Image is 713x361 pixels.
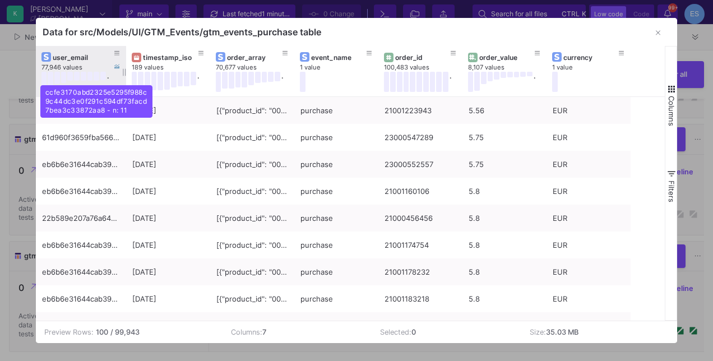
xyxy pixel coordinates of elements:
[41,63,126,72] div: 77,946 values
[223,321,372,343] td: Columns:
[96,327,108,337] b: 100
[300,124,372,151] div: purchase
[546,328,578,336] b: 35.03 MB
[469,286,540,312] div: 5.8
[42,178,120,205] div: eb6b6e31644cab391c28aae33bfcc6a519cd40b92ec33d8afcbbf18173f727d8
[132,259,204,285] div: [DATE]
[469,151,540,178] div: 5.75
[132,313,204,339] div: [DATE]
[107,72,109,92] div: .
[216,286,288,312] div: [{"product_id": "009914-0-0008", "product_sku": "009914-000-0008-0-39", "quantity": 1, "price": 5...
[563,53,619,62] div: currency
[384,63,468,72] div: 100,483 values
[667,180,676,202] span: Filters
[132,178,204,205] div: [DATE]
[42,124,120,151] div: 61d960f3659fba56673e3ee51943c7cede7b03f97c59018d825b87e5a9fe24ec
[43,26,321,38] div: Data for src/Models/UI/GTM_Events/gtm_events_purchase table
[42,232,120,258] div: eb6b6e31644cab391c28aae33bfcc6a519cd40b92ec33d8afcbbf18173f727d8
[479,53,535,62] div: order_value
[216,178,288,205] div: [{"product_id": "009914-0-0005", "product_sku": "009914-000-0005-0-39", "quantity": 1, "price": 5...
[143,53,198,62] div: timestamp_iso
[197,72,199,92] div: .
[385,178,456,205] div: 21001160106
[300,313,372,339] div: purchase
[469,124,540,151] div: 5.75
[281,72,283,92] div: .
[553,313,624,339] div: EUR
[385,259,456,285] div: 21001178232
[40,85,152,118] div: ccfe3170abd2325e5295f988c9c44dc3e0f291c594df73facd7bea3c33872aa8 - n: 11
[385,313,456,339] div: 21001183216
[300,63,384,72] div: 1 value
[553,178,624,205] div: EUR
[216,259,288,285] div: [{"product_id": "009914-0-0005", "product_sku": "009914-000-0005-0-39", "quantity": 1, "price": 5...
[553,232,624,258] div: EUR
[110,327,140,337] b: / 99,943
[132,124,204,151] div: [DATE]
[216,151,288,178] div: [{"product_id": "009914-0-0005", "product_sku": "009914-000-0005-0-39", "quantity": 1, "price": 5...
[216,205,288,232] div: [{"product_id": "009914-0-0008", "product_sku": "009914-000-0008-0-39", "quantity": 1, "price": 5...
[132,151,204,178] div: [DATE]
[216,98,288,124] div: [{"product_id": "009914-0-0005", "product_sku": "009914-000-0005-0-39", "quantity": 1, "price": 5...
[42,313,120,339] div: eb6b6e31644cab391c28aae33bfcc6a519cd40b92ec33d8afcbbf18173f727d8
[300,151,372,178] div: purchase
[311,53,367,62] div: event_name
[553,98,624,124] div: EUR
[553,124,624,151] div: EUR
[300,205,372,232] div: purchase
[227,53,283,62] div: order_array
[132,205,204,232] div: [DATE]
[42,259,120,285] div: eb6b6e31644cab391c28aae33bfcc6a519cd40b92ec33d8afcbbf18173f727d8
[44,327,94,337] div: Preview Rows:
[385,232,456,258] div: 21001174754
[300,286,372,312] div: purchase
[372,321,521,343] td: Selected:
[468,63,552,72] div: 8,107 values
[667,96,676,126] span: Columns
[469,98,540,124] div: 5.56
[552,63,636,72] div: 1 value
[132,286,204,312] div: [DATE]
[469,178,540,205] div: 5.8
[216,124,288,151] div: [{"product_id": "009914-0-0008", "product_sku": "009914-000-0008-0-39", "quantity": 1, "price": 5...
[385,205,456,232] div: 21000456456
[42,286,120,312] div: eb6b6e31644cab391c28aae33bfcc6a519cd40b92ec33d8afcbbf18173f727d8
[300,232,372,258] div: purchase
[521,321,671,343] td: Size:
[411,328,416,336] b: 0
[469,205,540,232] div: 5.8
[216,313,288,339] div: [{"product_id": "009914-0-0008", "product_sku": "009914-000-0008-0-39", "quantity": 1, "price": 5...
[53,53,114,62] div: user_email
[553,259,624,285] div: EUR
[385,286,456,312] div: 21001183218
[42,151,120,178] div: eb6b6e31644cab391c28aae33bfcc6a519cd40b92ec33d8afcbbf18173f727d8
[132,232,204,258] div: [DATE]
[553,286,624,312] div: EUR
[450,72,451,92] div: .
[132,63,216,72] div: 189 values
[553,205,624,232] div: EUR
[534,72,535,92] div: .
[553,151,624,178] div: EUR
[300,178,372,205] div: purchase
[385,98,456,124] div: 21001223943
[216,63,300,72] div: 70,677 values
[395,53,451,62] div: order_id
[385,124,456,151] div: 23000547289
[42,205,120,232] div: 22b589e207a76a64cbdf7e2eb3f3ed222b7b2ec2d7ac4275c18a1e0bbbcf8e2d
[385,151,456,178] div: 23000552557
[469,313,540,339] div: 5.8
[300,98,372,124] div: purchase
[300,259,372,285] div: purchase
[469,232,540,258] div: 5.8
[216,232,288,258] div: [{"product_id": "009914-0-0008", "product_sku": "009914-000-0008-0-39", "quantity": 1, "price": 5...
[132,98,204,124] div: [DATE]
[469,259,540,285] div: 5.8
[262,328,266,336] b: 7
